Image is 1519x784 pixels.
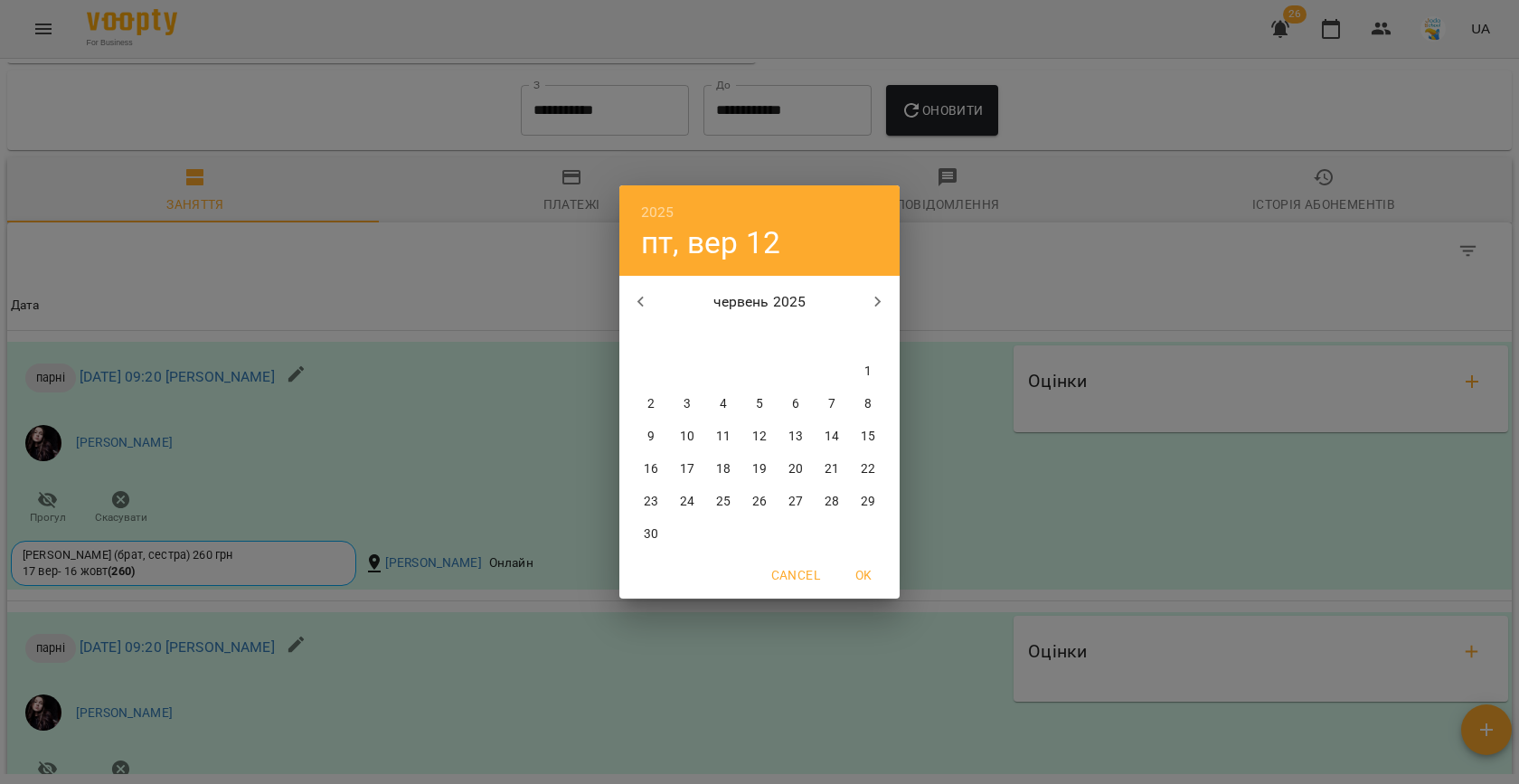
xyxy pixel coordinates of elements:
[764,559,827,591] button: Cancel
[647,428,655,446] p: 9
[842,564,885,586] span: OK
[864,363,872,381] p: 1
[743,328,776,346] span: чт
[861,428,875,446] p: 15
[816,388,848,420] button: 7
[788,460,803,478] p: 20
[635,420,667,453] button: 9
[825,428,839,446] p: 14
[684,395,691,413] p: 3
[852,486,884,518] button: 29
[680,493,694,511] p: 24
[852,355,884,388] button: 1
[671,486,703,518] button: 24
[825,493,839,511] p: 28
[779,453,812,486] button: 20
[743,388,776,420] button: 5
[788,428,803,446] p: 13
[752,460,767,478] p: 19
[864,395,872,413] p: 8
[671,420,703,453] button: 10
[720,395,727,413] p: 4
[707,486,740,518] button: 25
[816,486,848,518] button: 28
[779,420,812,453] button: 13
[671,388,703,420] button: 3
[779,486,812,518] button: 27
[635,518,667,551] button: 30
[771,564,820,586] span: Cancel
[788,493,803,511] p: 27
[743,453,776,486] button: 19
[816,453,848,486] button: 21
[861,493,875,511] p: 29
[752,428,767,446] p: 12
[707,328,740,346] span: ср
[635,328,667,346] span: пн
[716,428,731,446] p: 11
[680,460,694,478] p: 17
[825,460,839,478] p: 21
[743,420,776,453] button: 12
[680,428,694,446] p: 10
[779,328,812,346] span: пт
[635,486,667,518] button: 23
[743,486,776,518] button: 26
[641,224,780,261] button: пт, вер 12
[635,453,667,486] button: 16
[707,388,740,420] button: 4
[828,395,835,413] p: 7
[635,388,667,420] button: 2
[707,453,740,486] button: 18
[861,460,875,478] p: 22
[707,420,740,453] button: 11
[852,420,884,453] button: 15
[671,328,703,346] span: вт
[644,460,658,478] p: 16
[644,525,658,543] p: 30
[647,395,655,413] p: 2
[716,460,731,478] p: 18
[816,328,848,346] span: сб
[852,388,884,420] button: 8
[663,291,857,313] p: червень 2025
[756,395,763,413] p: 5
[792,395,799,413] p: 6
[671,453,703,486] button: 17
[852,328,884,346] span: нд
[752,493,767,511] p: 26
[835,559,892,591] button: OK
[644,493,658,511] p: 23
[716,493,731,511] p: 25
[852,453,884,486] button: 22
[816,420,848,453] button: 14
[641,200,675,225] button: 2025
[779,388,812,420] button: 6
